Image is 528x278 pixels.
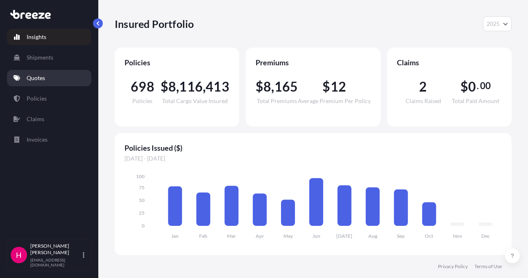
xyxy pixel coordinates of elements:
[468,80,476,93] span: 0
[7,70,91,86] a: Quotes
[27,94,47,103] p: Policies
[256,80,263,93] span: $
[419,80,427,93] span: 2
[206,80,229,93] span: 413
[336,233,352,239] tspan: [DATE]
[27,74,45,82] p: Quotes
[274,80,298,93] span: 165
[7,111,91,127] a: Claims
[283,233,293,239] tspan: May
[139,197,145,203] tspan: 50
[483,16,512,31] button: Year Selector
[7,131,91,148] a: Invoices
[480,83,491,89] span: 00
[487,20,500,28] span: 2025
[438,263,468,270] a: Privacy Policy
[27,115,44,123] p: Claims
[171,233,179,239] tspan: Jan
[331,80,346,93] span: 12
[298,98,371,104] span: Average Premium Per Policy
[161,80,168,93] span: $
[474,263,502,270] a: Terms of Use
[176,80,179,93] span: ,
[142,223,145,229] tspan: 0
[179,80,203,93] span: 116
[136,173,145,179] tspan: 100
[7,29,91,45] a: Insights
[125,57,229,67] span: Policies
[460,80,468,93] span: $
[27,136,48,144] p: Invoices
[271,80,274,93] span: ,
[139,184,145,191] tspan: 75
[30,257,81,267] p: [EMAIL_ADDRESS][DOMAIN_NAME]
[263,80,271,93] span: 8
[203,80,206,93] span: ,
[453,233,462,239] tspan: Nov
[27,53,53,62] p: Shipments
[257,98,297,104] span: Total Premiums
[125,143,502,153] span: Policies Issued ($)
[477,83,479,89] span: .
[162,98,228,104] span: Total Cargo Value Insured
[397,233,405,239] tspan: Sep
[199,233,207,239] tspan: Feb
[481,233,490,239] tspan: Dec
[7,90,91,107] a: Policies
[115,17,194,30] p: Insured Portfolio
[7,49,91,66] a: Shipments
[256,57,371,67] span: Premiums
[168,80,176,93] span: 8
[227,233,236,239] tspan: Mar
[313,233,320,239] tspan: Jun
[125,154,502,163] span: [DATE] - [DATE]
[397,57,502,67] span: Claims
[16,251,22,259] span: H
[256,233,264,239] tspan: Apr
[368,233,378,239] tspan: Aug
[322,80,330,93] span: $
[139,210,145,216] tspan: 25
[406,98,441,104] span: Claims Raised
[452,98,499,104] span: Total Paid Amount
[131,80,154,93] span: 698
[27,33,46,41] p: Insights
[132,98,152,104] span: Policies
[425,233,433,239] tspan: Oct
[30,243,81,256] p: [PERSON_NAME] [PERSON_NAME]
